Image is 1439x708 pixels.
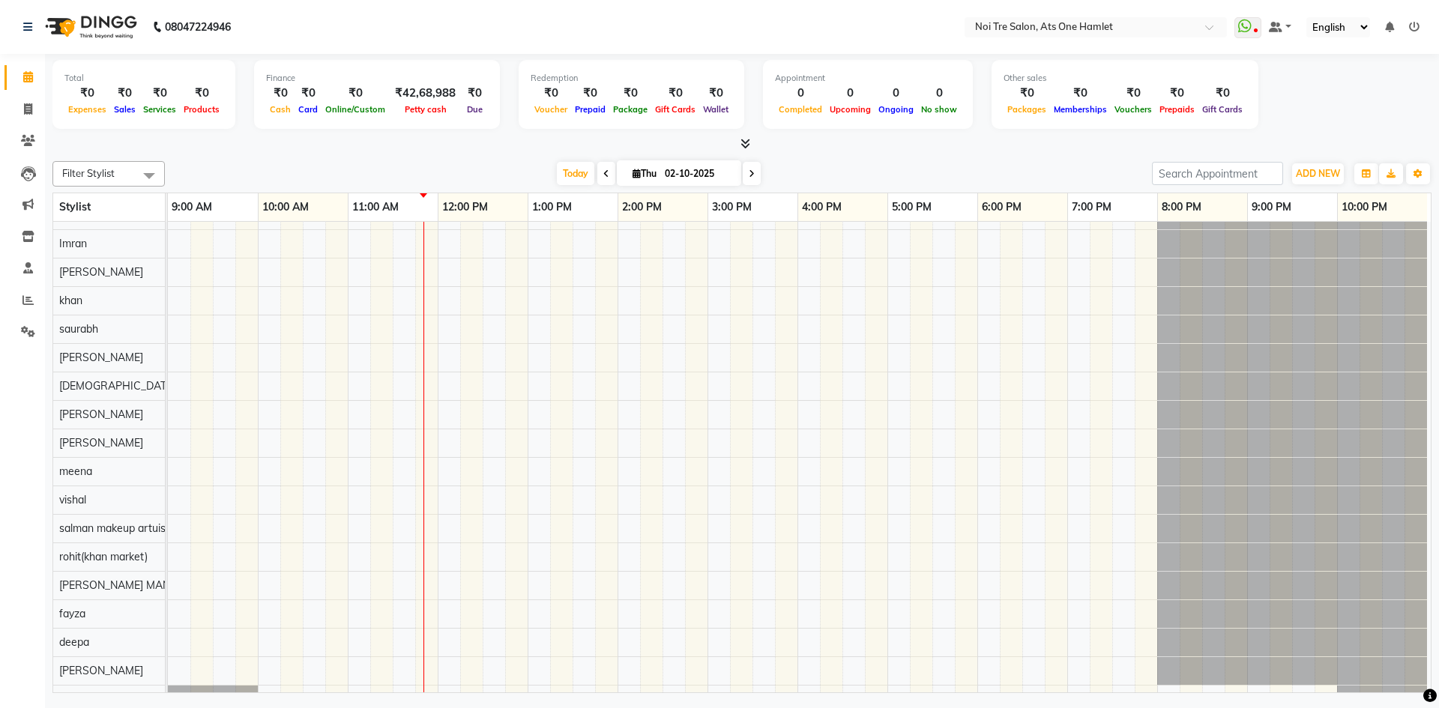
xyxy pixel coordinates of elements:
[59,265,143,279] span: [PERSON_NAME]
[826,104,875,115] span: Upcoming
[59,294,82,307] span: khan
[917,85,961,102] div: 0
[651,104,699,115] span: Gift Cards
[978,196,1025,218] a: 6:00 PM
[180,85,223,102] div: ₹0
[1111,85,1156,102] div: ₹0
[59,322,98,336] span: saurabh
[629,168,660,179] span: Thu
[1050,85,1111,102] div: ₹0
[1296,168,1340,179] span: ADD NEW
[875,104,917,115] span: Ongoing
[609,85,651,102] div: ₹0
[1111,104,1156,115] span: Vouchers
[59,664,143,677] span: [PERSON_NAME]
[266,104,295,115] span: Cash
[59,379,176,393] span: [DEMOGRAPHIC_DATA]
[401,104,450,115] span: Petty cash
[59,692,143,706] span: [PERSON_NAME]
[1198,85,1246,102] div: ₹0
[618,196,666,218] a: 2:00 PM
[1292,163,1344,184] button: ADD NEW
[462,85,488,102] div: ₹0
[64,85,110,102] div: ₹0
[775,72,961,85] div: Appointment
[1156,85,1198,102] div: ₹0
[59,550,148,563] span: rohit(khan market)
[64,104,110,115] span: Expenses
[1338,196,1391,218] a: 10:00 PM
[295,85,322,102] div: ₹0
[322,104,389,115] span: Online/Custom
[826,85,875,102] div: 0
[775,104,826,115] span: Completed
[322,85,389,102] div: ₹0
[531,72,732,85] div: Redemption
[699,85,732,102] div: ₹0
[775,85,826,102] div: 0
[349,196,402,218] a: 11:00 AM
[59,408,143,421] span: [PERSON_NAME]
[165,6,231,48] b: 08047224946
[528,196,576,218] a: 1:00 PM
[295,104,322,115] span: Card
[1050,104,1111,115] span: Memberships
[59,465,92,478] span: meena
[571,104,609,115] span: Prepaid
[1248,196,1295,218] a: 9:00 PM
[557,162,594,185] span: Today
[438,196,492,218] a: 12:00 PM
[38,6,141,48] img: logo
[59,493,86,506] span: vishal
[259,196,313,218] a: 10:00 AM
[660,163,735,185] input: 2025-10-02
[59,578,199,592] span: [PERSON_NAME] MANAGER
[1004,85,1050,102] div: ₹0
[708,196,755,218] a: 3:00 PM
[531,85,571,102] div: ₹0
[463,104,486,115] span: Due
[798,196,845,218] a: 4:00 PM
[168,196,216,218] a: 9:00 AM
[110,104,139,115] span: Sales
[59,635,89,649] span: deepa
[266,72,488,85] div: Finance
[875,85,917,102] div: 0
[1198,104,1246,115] span: Gift Cards
[59,436,143,450] span: [PERSON_NAME]
[64,72,223,85] div: Total
[59,607,85,620] span: fayza
[1152,162,1283,185] input: Search Appointment
[531,104,571,115] span: Voucher
[1158,196,1205,218] a: 8:00 PM
[699,104,732,115] span: Wallet
[917,104,961,115] span: No show
[888,196,935,218] a: 5:00 PM
[1068,196,1115,218] a: 7:00 PM
[1004,104,1050,115] span: Packages
[1156,104,1198,115] span: Prepaids
[1004,72,1246,85] div: Other sales
[609,104,651,115] span: Package
[180,104,223,115] span: Products
[139,104,180,115] span: Services
[59,237,87,250] span: Imran
[62,167,115,179] span: Filter Stylist
[389,85,462,102] div: ₹42,68,988
[110,85,139,102] div: ₹0
[59,200,91,214] span: Stylist
[266,85,295,102] div: ₹0
[651,85,699,102] div: ₹0
[59,351,143,364] span: [PERSON_NAME]
[139,85,180,102] div: ₹0
[59,521,169,535] span: salman makeup artuist
[571,85,609,102] div: ₹0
